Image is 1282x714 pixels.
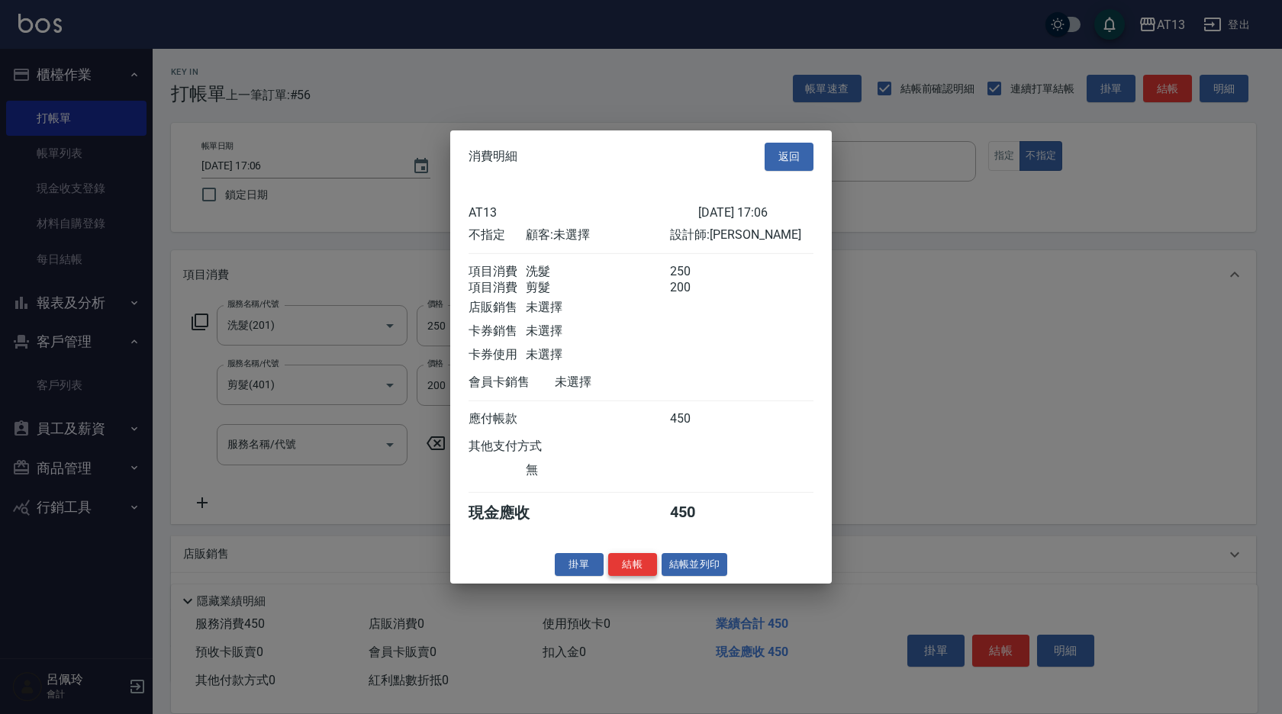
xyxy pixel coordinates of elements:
div: 未選擇 [526,299,669,315]
div: 店販銷售 [469,299,526,315]
button: 掛單 [555,552,604,576]
div: [DATE] 17:06 [698,204,813,219]
div: 450 [670,502,727,523]
div: 其他支付方式 [469,438,584,454]
button: 結帳 [608,552,657,576]
div: 250 [670,263,727,279]
div: 應付帳款 [469,410,526,426]
div: 會員卡銷售 [469,374,555,390]
div: 卡券銷售 [469,323,526,339]
div: 顧客: 未選擇 [526,227,669,243]
div: 200 [670,279,727,295]
button: 結帳並列印 [662,552,728,576]
div: 未選擇 [526,346,669,362]
div: 項目消費 [469,279,526,295]
div: 項目消費 [469,263,526,279]
div: 設計師: [PERSON_NAME] [670,227,813,243]
div: 洗髮 [526,263,669,279]
div: 剪髮 [526,279,669,295]
div: 未選擇 [526,323,669,339]
button: 返回 [765,143,813,171]
div: 無 [526,462,669,478]
div: 卡券使用 [469,346,526,362]
div: 不指定 [469,227,526,243]
div: 未選擇 [555,374,698,390]
div: 450 [670,410,727,426]
div: 現金應收 [469,502,555,523]
span: 消費明細 [469,149,517,164]
div: AT13 [469,204,698,219]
